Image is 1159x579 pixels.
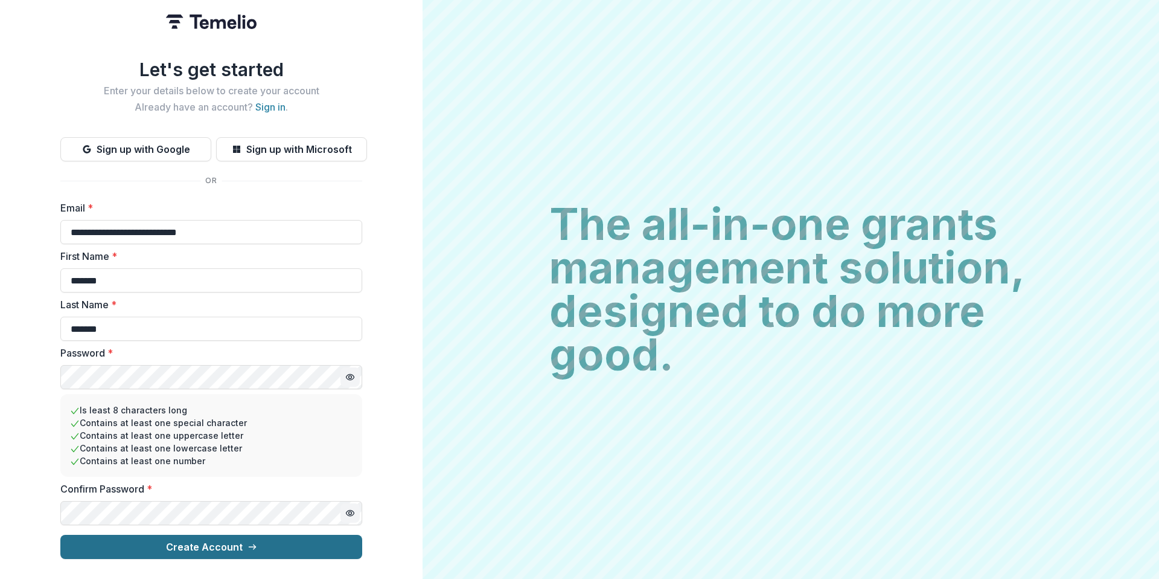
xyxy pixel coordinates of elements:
[60,59,362,80] h1: Let's get started
[60,346,355,360] label: Password
[60,535,362,559] button: Create Account
[216,137,367,161] button: Sign up with Microsoft
[340,503,360,523] button: Toggle password visibility
[340,367,360,387] button: Toggle password visibility
[70,429,353,442] li: Contains at least one uppercase letter
[70,442,353,454] li: Contains at least one lowercase letter
[60,249,355,264] label: First Name
[255,101,286,113] a: Sign in
[60,102,362,113] h2: Already have an account? .
[60,201,355,215] label: Email
[60,482,355,496] label: Confirm Password
[70,416,353,429] li: Contains at least one special character
[60,85,362,97] h2: Enter your details below to create your account
[60,297,355,312] label: Last Name
[70,454,353,467] li: Contains at least one number
[60,137,211,161] button: Sign up with Google
[70,404,353,416] li: Is least 8 characters long
[166,15,257,29] img: Temelio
